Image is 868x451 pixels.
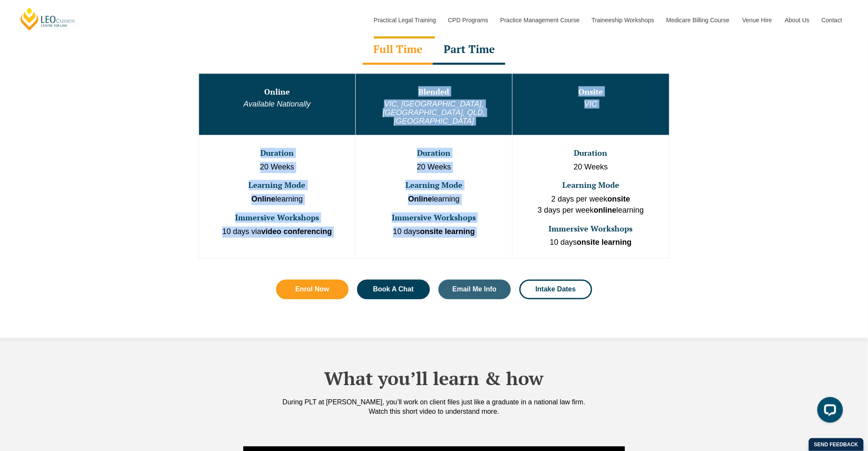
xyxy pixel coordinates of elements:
a: Book A Chat [357,280,430,300]
h2: What you’ll learn & how [190,368,678,389]
strong: Online [251,195,275,204]
em: VIC [585,100,597,108]
iframe: LiveChat chat widget [811,394,847,430]
a: Email Me Info [438,280,511,300]
p: 2 days per week 3 days per week learning [513,194,668,216]
a: Practice Management Course [494,2,585,39]
a: Practical Legal Training [367,2,442,39]
h3: Duration [357,149,511,158]
strong: onsite [608,195,630,204]
h3: Learning Mode [200,181,355,190]
em: VIC, [GEOGRAPHIC_DATA], [GEOGRAPHIC_DATA], QLD, [GEOGRAPHIC_DATA] [383,100,485,125]
p: learning [200,194,355,205]
p: 10 days via [200,227,355,238]
span: Enrol Now [295,286,329,293]
h3: Duration [200,149,355,158]
a: Medicare Billing Course [660,2,736,39]
div: Part Time [433,35,505,65]
p: 10 days [513,237,668,249]
h3: Immersive Workshops [357,214,511,223]
div: Full Time [363,35,433,65]
h3: Learning Mode [513,181,668,190]
span: Email Me Info [453,286,497,293]
p: 20 Weeks [200,162,355,173]
p: 20 Weeks [357,162,511,173]
h3: Learning Mode [357,181,511,190]
p: learning [357,194,511,205]
a: CPD Programs [441,2,494,39]
a: Venue Hire [736,2,779,39]
a: Enrol Now [276,280,349,300]
h3: Duration [513,149,668,158]
h3: Immersive Workshops [513,225,668,234]
span: Book A Chat [373,286,414,293]
strong: onsite learning [420,228,475,236]
h3: Onsite [513,88,668,96]
p: 10 days [357,227,511,238]
strong: onsite learning [577,238,632,247]
a: Traineeship Workshops [585,2,660,39]
h3: Online [200,88,355,96]
a: Contact [815,2,849,39]
strong: online [594,206,617,215]
h3: Blended [357,88,511,96]
strong: video conferencing [261,228,332,236]
div: During PLT at [PERSON_NAME], you’ll work on client files just like a graduate in a national law f... [190,398,678,417]
span: Intake Dates [536,286,576,293]
h3: Immersive Workshops [200,214,355,223]
strong: Online [408,195,432,204]
p: 20 Weeks [513,162,668,173]
a: Intake Dates [519,280,592,300]
a: About Us [779,2,815,39]
em: Available Nationally [244,100,311,108]
a: [PERSON_NAME] Centre for Law [19,7,76,31]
